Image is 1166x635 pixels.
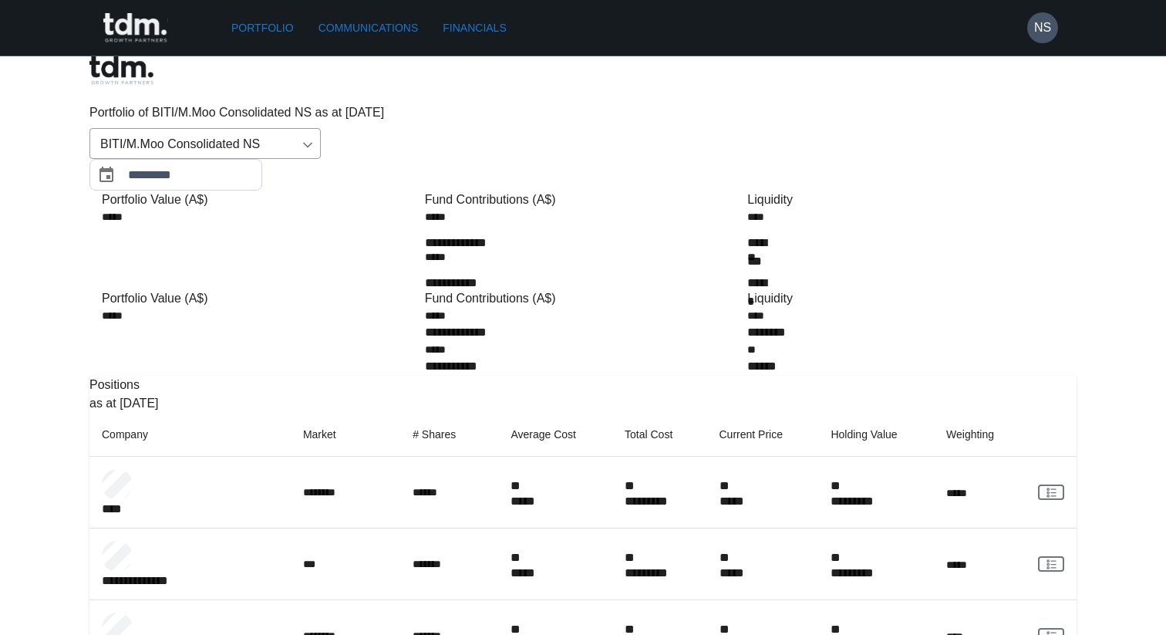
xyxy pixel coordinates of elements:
[436,14,512,42] a: Financials
[707,413,819,457] th: Current Price
[425,289,742,308] div: Fund Contributions (A$)
[400,413,498,457] th: # Shares
[225,14,300,42] a: Portfolio
[91,160,122,191] button: Choose date, selected date is Jul 31, 2025
[291,413,400,457] th: Market
[89,394,1077,413] p: as at [DATE]
[89,103,1077,122] p: Portfolio of BITI/M.Moo Consolidated NS as at [DATE]
[1038,556,1064,572] a: View Client Communications
[818,413,934,457] th: Holding Value
[1038,485,1064,500] a: View Client Communications
[747,289,1064,308] div: Liquidity
[425,191,742,209] div: Fund Contributions (A$)
[1027,12,1058,43] button: NS
[102,191,419,209] div: Portfolio Value (A$)
[934,413,1026,457] th: Weighting
[312,14,425,42] a: Communications
[89,376,1077,394] p: Positions
[89,128,321,159] div: BITI/M.Moo Consolidated NS
[498,413,612,457] th: Average Cost
[1046,559,1055,568] g: rgba(16, 24, 40, 0.6
[89,413,291,457] th: Company
[102,289,419,308] div: Portfolio Value (A$)
[1034,19,1051,37] h6: NS
[612,413,706,457] th: Total Cost
[747,191,1064,209] div: Liquidity
[1046,488,1055,496] g: rgba(16, 24, 40, 0.6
